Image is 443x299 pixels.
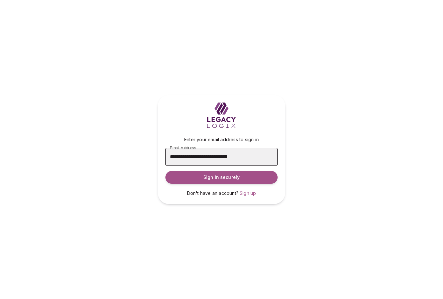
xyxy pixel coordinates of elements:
span: Enter your email address to sign in [184,137,259,142]
span: Don't have an account? [187,190,238,196]
a: Sign up [240,190,256,196]
button: Sign in securely [165,171,278,184]
span: Sign in securely [203,174,240,180]
span: Email Address [170,145,196,150]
